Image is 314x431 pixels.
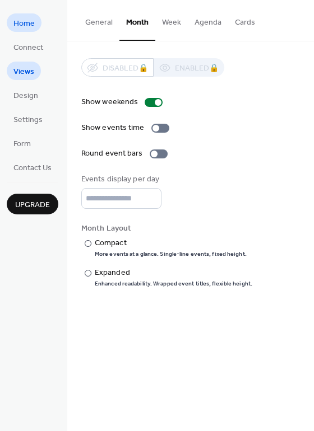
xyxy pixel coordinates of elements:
[7,134,38,152] a: Form
[13,66,34,78] span: Views
[7,62,41,80] a: Views
[95,280,252,288] div: Enhanced readability. Wrapped event titles, flexible height.
[15,199,50,211] span: Upgrade
[81,223,298,235] div: Month Layout
[13,18,35,30] span: Home
[81,148,143,160] div: Round event bars
[13,90,38,102] span: Design
[95,250,247,258] div: More events at a glance. Single-line events, fixed height.
[13,42,43,54] span: Connect
[7,13,41,32] a: Home
[7,86,45,104] a: Design
[7,110,49,128] a: Settings
[7,158,58,176] a: Contact Us
[13,162,52,174] span: Contact Us
[7,38,50,56] a: Connect
[13,138,31,150] span: Form
[13,114,43,126] span: Settings
[95,237,244,249] div: Compact
[95,267,250,279] div: Expanded
[7,194,58,214] button: Upgrade
[81,174,159,185] div: Events display per day
[81,96,138,108] div: Show weekends
[81,122,145,134] div: Show events time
